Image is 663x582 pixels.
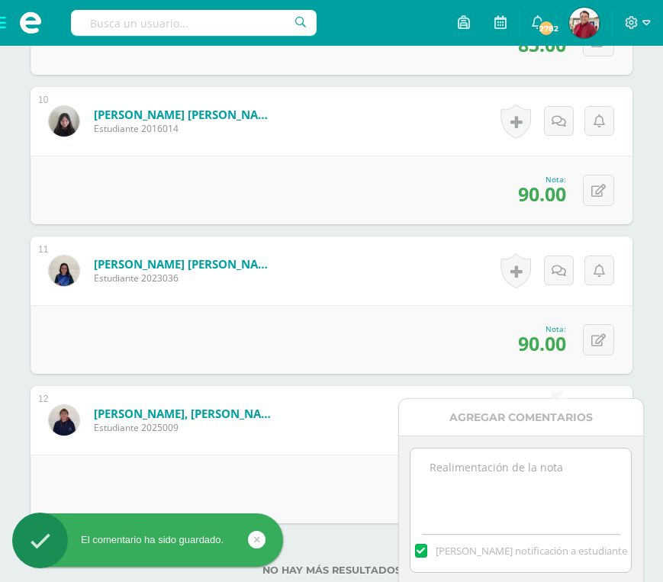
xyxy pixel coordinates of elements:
[569,8,600,38] img: b0319bba9a756ed947e7626d23660255.png
[94,256,277,272] a: [PERSON_NAME] [PERSON_NAME] [PERSON_NAME] [PERSON_NAME] Alexia
[94,421,277,434] span: Estudiante 2025009
[49,256,79,286] img: 2704aaa29d1fe1aee5d09515aa75023f.png
[538,20,555,37] span: 2782
[94,122,277,135] span: Estudiante 2016014
[436,544,627,558] span: [PERSON_NAME] notificación a estudiante
[31,564,632,576] label: No hay más resultados
[49,106,79,137] img: b98dcfdf1e9a445b6df2d552ad5736ea.png
[518,174,566,185] div: Nota:
[49,405,79,436] img: 9289d8daf0118672c8302ce1b41016ed.png
[71,10,317,36] input: Busca un usuario...
[94,107,277,122] a: [PERSON_NAME] [PERSON_NAME]
[12,533,283,547] div: El comentario ha sido guardado.
[94,406,277,421] a: [PERSON_NAME], [PERSON_NAME]
[518,330,566,356] span: 90.00
[94,272,277,285] span: Estudiante 2023036
[399,399,643,436] div: Agregar Comentarios
[518,323,566,334] div: Nota:
[518,181,566,207] span: 90.00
